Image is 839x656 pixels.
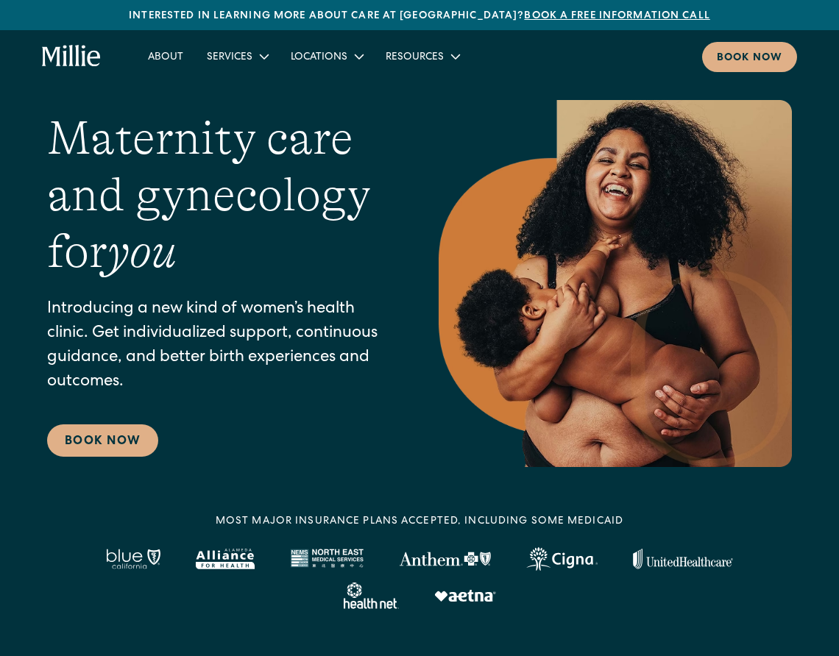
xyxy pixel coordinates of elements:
[386,50,444,65] div: Resources
[136,44,195,68] a: About
[399,552,491,566] img: Anthem Logo
[344,582,399,609] img: Healthnet logo
[434,590,496,602] img: Aetna logo
[524,11,709,21] a: Book a free information call
[47,424,158,457] a: Book Now
[207,50,252,65] div: Services
[717,51,782,66] div: Book now
[702,42,797,72] a: Book now
[107,225,177,278] em: you
[106,549,160,569] img: Blue California logo
[47,110,380,279] h1: Maternity care and gynecology for
[47,298,380,395] p: Introducing a new kind of women’s health clinic. Get individualized support, continuous guidance,...
[291,50,347,65] div: Locations
[633,549,733,569] img: United Healthcare logo
[526,547,598,571] img: Cigna logo
[216,514,623,530] div: MOST MAJOR INSURANCE PLANS ACCEPTED, INCLUDING some MEDICAID
[439,100,792,467] img: Smiling mother with her baby in arms, celebrating body positivity and the nurturing bond of postp...
[290,549,364,569] img: North East Medical Services logo
[196,549,254,569] img: Alameda Alliance logo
